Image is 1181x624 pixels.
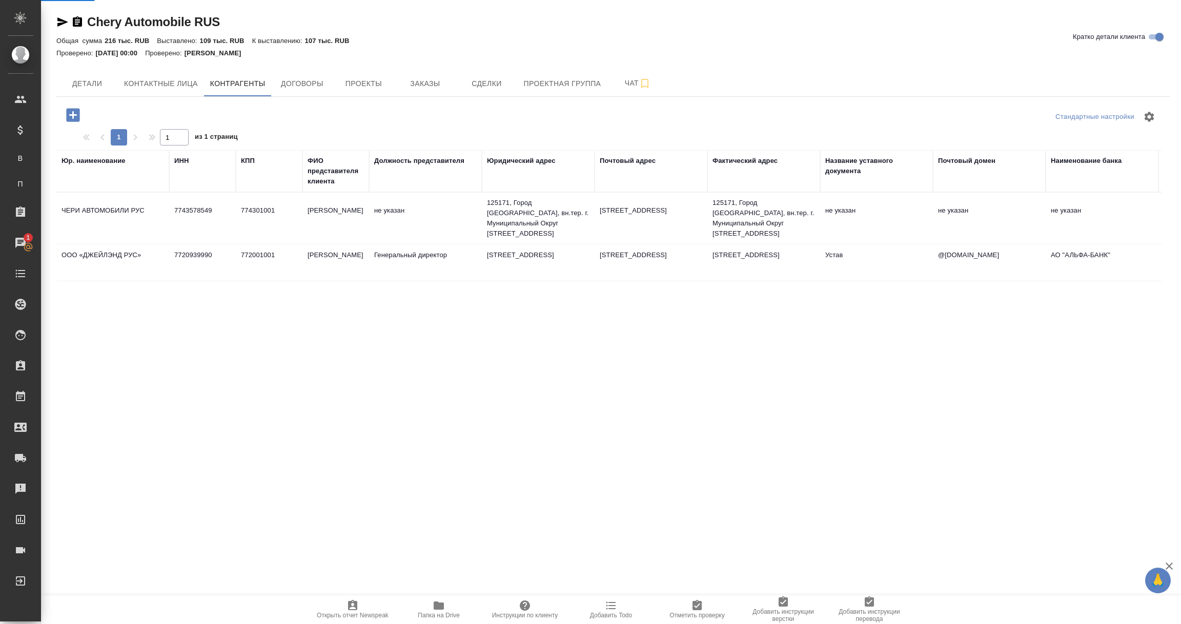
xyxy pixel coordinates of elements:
button: Отметить проверку [654,595,740,624]
td: 772001001 [236,245,302,281]
p: Проверено: [56,49,96,57]
div: Название уставного документа [825,156,928,176]
svg: Подписаться [639,77,651,90]
td: не указан [369,200,482,236]
button: Добавить инструкции перевода [826,595,912,624]
div: КПП [241,156,255,166]
div: ФИО представителя клиента [308,156,364,186]
span: В [13,153,28,163]
span: Добавить инструкции верстки [746,608,820,622]
td: АО "АЛЬФА-БАНК" [1046,245,1158,281]
p: 107 тыс. RUB [305,37,357,45]
div: Почтовый домен [938,156,995,166]
span: Проектная группа [523,77,601,90]
button: 🙏 [1145,568,1171,593]
span: 1 [20,233,36,243]
td: ЧЕРИ АВТОМОБИЛИ РУС [56,200,169,236]
td: не указан [933,200,1046,236]
button: Добавить Todo [568,595,654,624]
span: Отметить проверку [669,612,724,619]
div: ИНН [174,156,189,166]
td: ООО «ДЖЕЙЛЭНД РУС» [56,245,169,281]
td: 774301001 [236,200,302,236]
div: Наименование банка [1051,156,1122,166]
span: 🙏 [1149,570,1167,591]
span: Настроить таблицу [1137,105,1162,129]
div: Должность представителя [374,156,464,166]
span: Контрагенты [210,77,266,90]
a: Chery Automobile RUS [87,15,220,29]
p: [PERSON_NAME] [185,49,249,57]
p: К выставлению: [252,37,305,45]
span: Папка на Drive [418,612,460,619]
td: Устав [820,245,933,281]
span: Инструкции по клиенту [492,612,558,619]
div: Фактический адрес [712,156,778,166]
span: Детали [63,77,112,90]
div: split button [1053,109,1137,125]
span: Проекты [339,77,388,90]
td: не указан [1046,200,1158,236]
span: из 1 страниц [195,131,238,145]
td: 7720939990 [169,245,236,281]
td: 125171, Город [GEOGRAPHIC_DATA], вн.тер. г. Муниципальный Округ [STREET_ADDRESS] [482,193,595,244]
p: Общая сумма [56,37,105,45]
td: Генеральный директор [369,245,482,281]
a: П [8,174,33,194]
td: @[DOMAIN_NAME] [933,245,1046,281]
div: Юридический адрес [487,156,556,166]
td: [STREET_ADDRESS] [707,245,820,281]
p: 216 тыс. RUB [105,37,157,45]
a: В [8,148,33,169]
span: Кратко детали клиента [1073,32,1145,42]
button: Открыть отчет Newspeak [310,595,396,624]
td: [STREET_ADDRESS] [595,200,707,236]
span: Добавить Todo [590,612,632,619]
button: Инструкции по клиенту [482,595,568,624]
td: 7743578549 [169,200,236,236]
td: 125171, Город [GEOGRAPHIC_DATA], вн.тер. г. Муниципальный Округ [STREET_ADDRESS] [707,193,820,244]
div: Юр. наименование [62,156,126,166]
div: Почтовый адрес [600,156,656,166]
td: [PERSON_NAME] [302,200,369,236]
a: 1 [3,230,38,256]
td: [STREET_ADDRESS] [482,245,595,281]
td: не указан [820,200,933,236]
td: [STREET_ADDRESS] [595,245,707,281]
button: Папка на Drive [396,595,482,624]
button: Добавить контрагента [59,105,87,126]
span: Контактные лица [124,77,198,90]
span: Заказы [400,77,450,90]
button: Скопировать ссылку для ЯМессенджера [56,16,69,28]
span: Открыть отчет Newspeak [317,612,389,619]
td: [PERSON_NAME] [302,245,369,281]
span: Сделки [462,77,511,90]
p: 109 тыс. RUB [200,37,252,45]
span: Чат [613,77,662,90]
p: [DATE] 00:00 [96,49,146,57]
p: Проверено: [145,49,185,57]
span: П [13,179,28,189]
p: Выставлено: [157,37,199,45]
span: Договоры [277,77,327,90]
button: Скопировать ссылку [71,16,84,28]
button: Добавить инструкции верстки [740,595,826,624]
span: Добавить инструкции перевода [832,608,906,622]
